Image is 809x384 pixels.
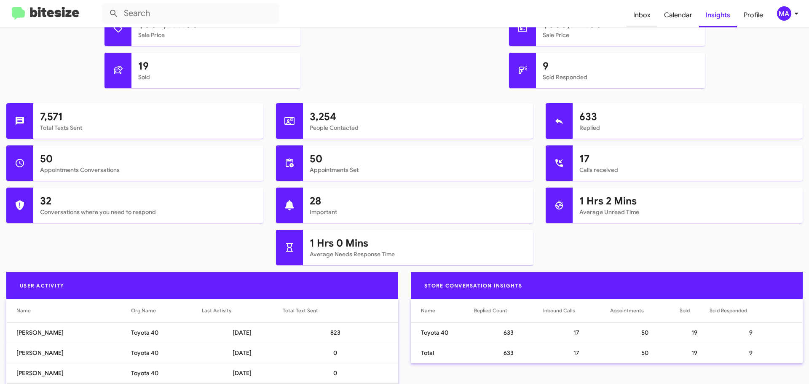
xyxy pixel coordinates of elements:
mat-card-subtitle: Sold [138,73,294,81]
div: Replied Count [474,306,543,315]
h1: 28 [310,194,526,208]
td: 0 [283,363,398,383]
mat-card-subtitle: Sale Price [543,31,698,39]
span: Store Conversation Insights [418,282,529,289]
div: Name [421,306,474,315]
div: Last Activity [202,306,283,315]
td: 9 [710,343,803,363]
td: 17 [543,322,610,343]
span: User Activity [13,282,71,289]
mat-card-subtitle: Average Needs Response Time [310,250,526,258]
div: Inbound Calls [543,306,610,315]
mat-card-subtitle: Total Texts Sent [40,124,257,132]
td: [PERSON_NAME] [6,363,131,383]
h1: 32 [40,194,257,208]
mat-card-subtitle: Conversations where you need to respond [40,208,257,216]
div: Name [421,306,435,315]
td: Toyota 40 [411,322,474,343]
mat-card-subtitle: Replied [579,124,796,132]
mat-card-subtitle: Average Unread Time [579,208,796,216]
td: 823 [283,322,398,343]
a: Calendar [657,3,699,27]
td: 19 [680,322,710,343]
div: Org Name [131,306,156,315]
h1: 1 Hrs 0 Mins [310,236,526,250]
div: Org Name [131,306,202,315]
td: [PERSON_NAME] [6,322,131,343]
td: [DATE] [202,363,283,383]
h1: 7,571 [40,110,257,124]
div: Appointments [610,306,644,315]
h1: 9 [543,59,698,73]
td: [DATE] [202,322,283,343]
div: Total Text Sent [283,306,318,315]
mat-card-subtitle: Important [310,208,526,216]
input: Search [102,3,279,24]
td: 17 [543,343,610,363]
td: Toyota 40 [131,363,202,383]
div: Sold Responded [710,306,747,315]
mat-card-subtitle: Calls received [579,166,796,174]
a: Insights [699,3,737,27]
mat-card-subtitle: Appointments Set [310,166,526,174]
td: 50 [610,322,680,343]
div: Sold Responded [710,306,793,315]
div: Sold [680,306,710,315]
td: [DATE] [202,343,283,363]
td: 633 [474,322,543,343]
td: Toyota 40 [131,343,202,363]
div: Name [16,306,31,315]
td: 0 [283,343,398,363]
td: 9 [710,322,803,343]
td: Toyota 40 [131,322,202,343]
h1: 17 [579,152,796,166]
mat-card-subtitle: Sold Responded [543,73,698,81]
td: 633 [474,343,543,363]
h1: 3,254 [310,110,526,124]
h1: 50 [40,152,257,166]
div: MA [777,6,791,21]
div: Replied Count [474,306,507,315]
button: MA [770,6,800,21]
div: Last Activity [202,306,231,315]
h1: 1 Hrs 2 Mins [579,194,796,208]
mat-card-subtitle: People Contacted [310,124,526,132]
mat-card-subtitle: Appointments Conversations [40,166,257,174]
div: Sold [680,306,690,315]
td: 50 [610,343,680,363]
td: 19 [680,343,710,363]
td: [PERSON_NAME] [6,343,131,363]
a: Profile [737,3,770,27]
h1: 633 [579,110,796,124]
h1: 50 [310,152,526,166]
mat-card-subtitle: Sale Price [138,31,294,39]
a: Inbox [627,3,657,27]
div: Total Text Sent [283,306,388,315]
td: Total [411,343,474,363]
div: Inbound Calls [543,306,575,315]
h1: 19 [138,59,294,73]
div: Appointments [610,306,680,315]
div: Name [16,306,131,315]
